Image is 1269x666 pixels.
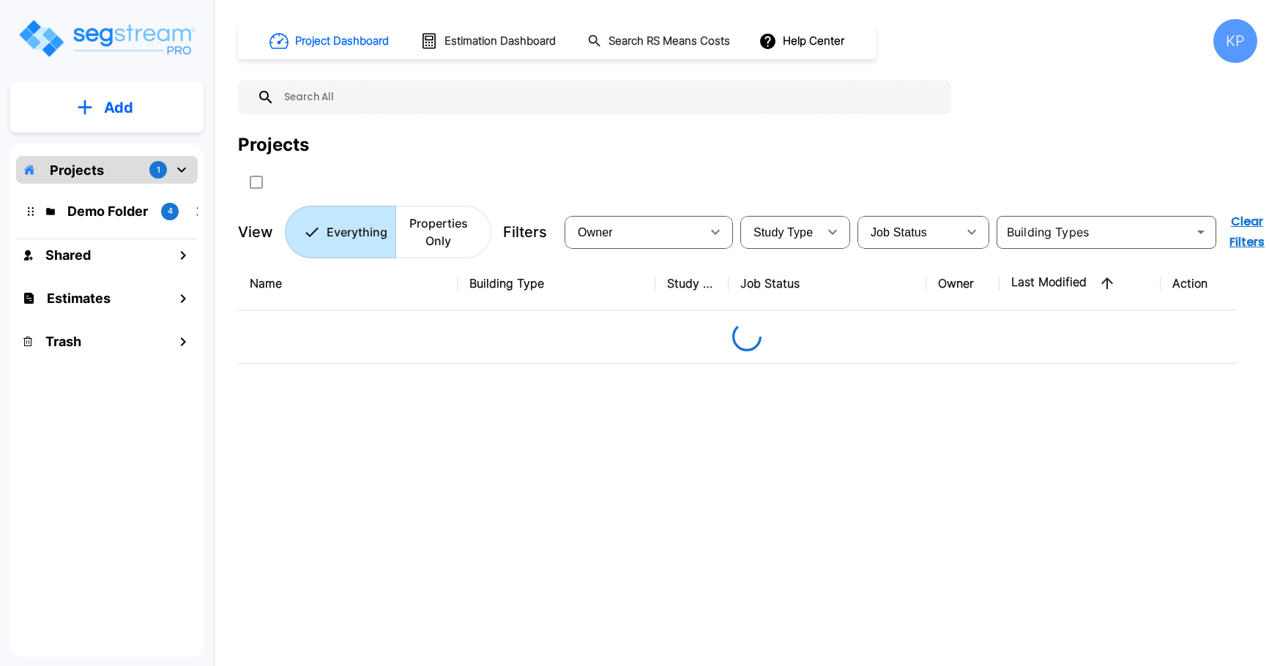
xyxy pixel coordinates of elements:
[157,164,160,176] p: 1
[414,26,564,56] button: Estimation Dashboard
[871,226,927,239] span: Job Status
[264,25,397,57] button: Project Dashboard
[655,257,729,310] th: Study Type
[238,257,458,310] th: Name
[503,221,547,243] p: Filters
[404,214,473,250] p: Properties Only
[860,212,957,252] div: Select
[458,257,655,310] th: Building Type
[1213,19,1257,63] div: KP
[238,132,309,158] div: Projects
[926,257,1000,310] th: Owner
[168,205,173,217] p: 4
[67,201,149,221] p: Demo Folder
[275,81,944,114] input: Search All
[756,27,850,55] button: Help Center
[104,97,133,119] p: Add
[10,86,204,129] button: Add
[743,212,818,252] div: Select
[17,18,196,59] img: Logo
[327,223,387,241] p: Everything
[609,33,730,50] h1: Search RS Means Costs
[753,226,813,239] span: Study Type
[242,168,271,197] button: SelectAll
[285,206,396,258] button: Everything
[295,33,389,50] h1: Project Dashboard
[1001,222,1188,242] input: Building Types
[45,332,81,351] h1: Trash
[567,212,701,252] div: Select
[1191,222,1211,242] button: Open
[581,27,738,56] button: Search RS Means Costs
[50,160,104,180] p: Projects
[45,245,91,265] h1: Shared
[1000,257,1161,310] th: Last Modified
[238,221,273,243] p: View
[729,257,926,310] th: Job Status
[1161,257,1256,310] th: Action
[47,288,111,308] h1: Estimates
[578,226,613,239] span: Owner
[444,33,556,50] h1: Estimation Dashboard
[395,206,491,258] button: Properties Only
[285,206,491,258] div: Platform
